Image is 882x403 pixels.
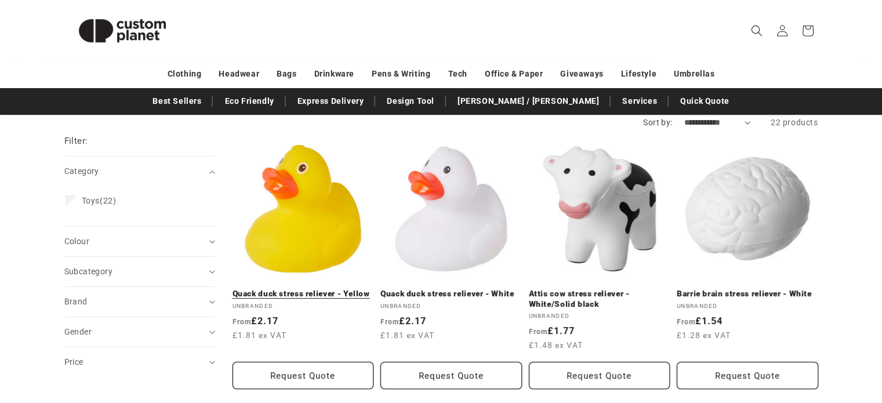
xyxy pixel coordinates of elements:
button: Request Quote [529,362,670,389]
span: Price [64,357,84,366]
a: Umbrellas [674,64,714,84]
a: Clothing [168,64,202,84]
span: Brand [64,297,88,306]
a: Pens & Writing [372,64,430,84]
a: Quick Quote [674,91,735,111]
button: Request Quote [380,362,522,389]
span: Gender [64,327,92,336]
a: Design Tool [381,91,440,111]
summary: Gender (0 selected) [64,317,215,347]
a: Quack duck stress reliever - Yellow [233,289,374,299]
img: Custom Planet [64,5,180,57]
span: Category [64,166,99,176]
a: Express Delivery [292,91,370,111]
summary: Search [744,18,770,43]
a: [PERSON_NAME] / [PERSON_NAME] [452,91,605,111]
iframe: Chat Widget [824,347,882,403]
span: Colour [64,237,89,246]
a: Eco Friendly [219,91,280,111]
a: Quack duck stress reliever - White [380,289,522,299]
button: Request Quote [233,362,374,389]
a: Drinkware [314,64,354,84]
a: Giveaways [560,64,603,84]
span: Toys [82,196,100,205]
a: Lifestyle [621,64,656,84]
summary: Category (0 selected) [64,157,215,186]
a: Services [616,91,663,111]
a: Barrie brain stress reliever - White [677,289,818,299]
button: Request Quote [677,362,818,389]
summary: Brand (0 selected) [64,287,215,317]
a: Best Sellers [147,91,207,111]
a: Tech [448,64,467,84]
a: Office & Paper [485,64,543,84]
a: Attis cow stress reliever - White/Solid black [529,289,670,309]
span: (22) [82,195,117,206]
a: Bags [277,64,296,84]
span: 22 products [771,118,818,127]
summary: Subcategory (0 selected) [64,257,215,286]
span: Subcategory [64,267,112,276]
h2: Filter: [64,135,88,148]
a: Headwear [219,64,259,84]
label: Sort by: [643,118,672,127]
summary: Colour (0 selected) [64,227,215,256]
summary: Price [64,347,215,377]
